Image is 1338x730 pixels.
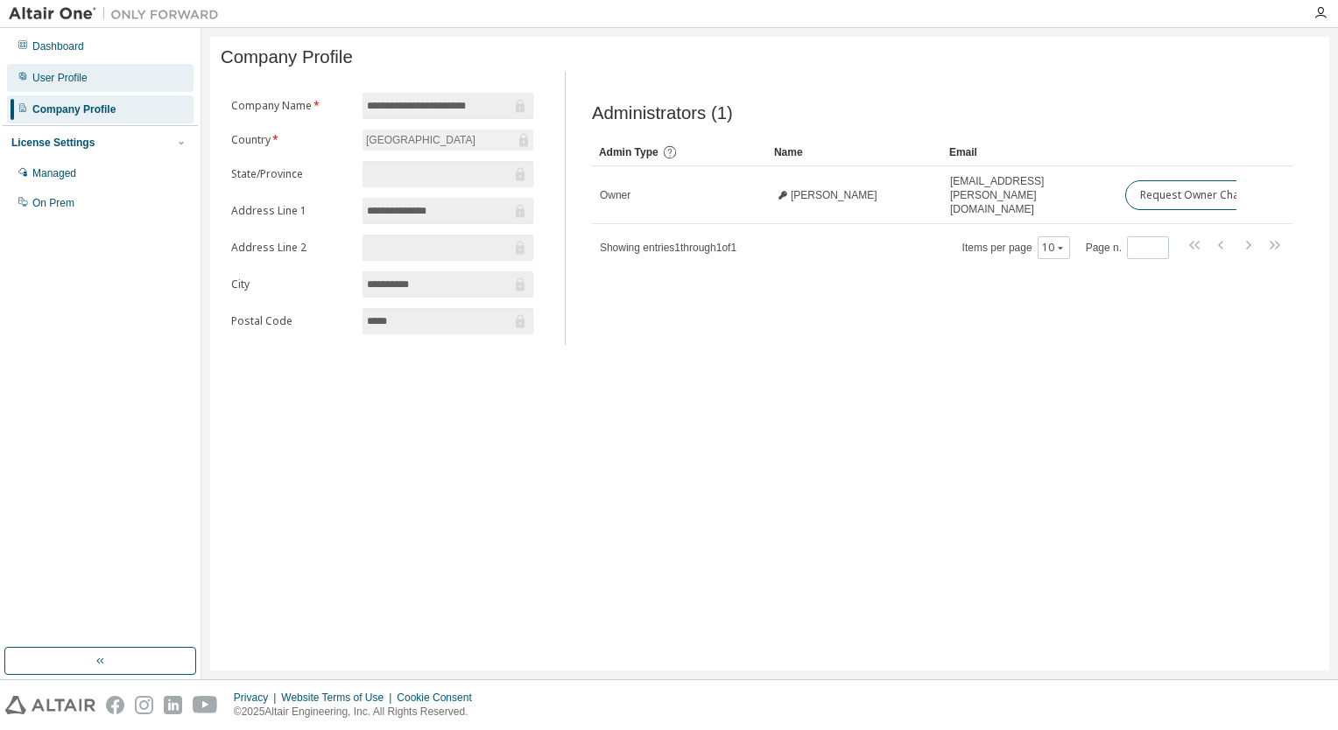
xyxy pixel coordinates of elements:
img: linkedin.svg [164,696,182,714]
button: Request Owner Change [1125,180,1273,210]
div: On Prem [32,196,74,210]
span: Items per page [962,236,1070,259]
div: Company Profile [32,102,116,116]
span: [PERSON_NAME] [791,188,877,202]
img: youtube.svg [193,696,218,714]
div: Cookie Consent [397,691,482,705]
label: Country [231,133,352,147]
div: License Settings [11,136,95,150]
span: Administrators (1) [592,103,733,123]
img: instagram.svg [135,696,153,714]
div: [GEOGRAPHIC_DATA] [363,130,533,151]
span: Owner [600,188,630,202]
div: [GEOGRAPHIC_DATA] [363,130,478,150]
div: Dashboard [32,39,84,53]
img: Altair One [9,5,228,23]
label: Address Line 1 [231,204,352,218]
label: Postal Code [231,314,352,328]
label: State/Province [231,167,352,181]
div: Email [949,138,1110,166]
span: Admin Type [599,146,658,158]
button: 10 [1042,241,1066,255]
img: altair_logo.svg [5,696,95,714]
span: Page n. [1086,236,1169,259]
span: [EMAIL_ADDRESS][PERSON_NAME][DOMAIN_NAME] [950,174,1109,216]
div: Website Terms of Use [281,691,397,705]
img: facebook.svg [106,696,124,714]
p: © 2025 Altair Engineering, Inc. All Rights Reserved. [234,705,482,719]
div: Name [774,138,935,166]
div: User Profile [32,71,88,85]
span: Company Profile [221,47,353,67]
div: Managed [32,166,76,180]
span: Showing entries 1 through 1 of 1 [600,242,736,254]
label: Company Name [231,99,352,113]
div: Privacy [234,691,281,705]
label: Address Line 2 [231,241,352,255]
label: City [231,277,352,291]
